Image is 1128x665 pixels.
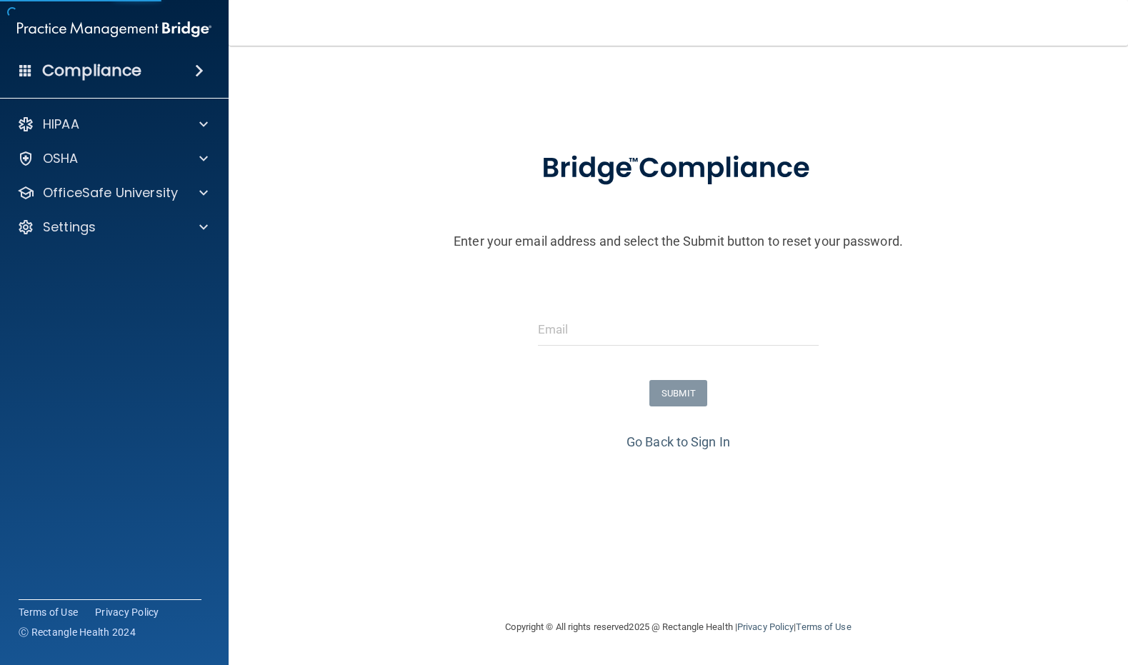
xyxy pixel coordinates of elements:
[17,15,211,44] img: PMB logo
[19,625,136,639] span: Ⓒ Rectangle Health 2024
[43,219,96,236] p: Settings
[627,434,730,449] a: Go Back to Sign In
[43,116,79,133] p: HIPAA
[17,150,208,167] a: OSHA
[19,605,78,619] a: Terms of Use
[17,184,208,201] a: OfficeSafe University
[43,184,178,201] p: OfficeSafe University
[17,116,208,133] a: HIPAA
[649,380,707,406] button: SUBMIT
[538,314,819,346] input: Email
[796,621,851,632] a: Terms of Use
[512,131,845,206] img: bridge_compliance_login_screen.278c3ca4.svg
[95,605,159,619] a: Privacy Policy
[418,604,939,650] div: Copyright © All rights reserved 2025 @ Rectangle Health | |
[43,150,79,167] p: OSHA
[17,219,208,236] a: Settings
[737,621,794,632] a: Privacy Policy
[42,61,141,81] h4: Compliance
